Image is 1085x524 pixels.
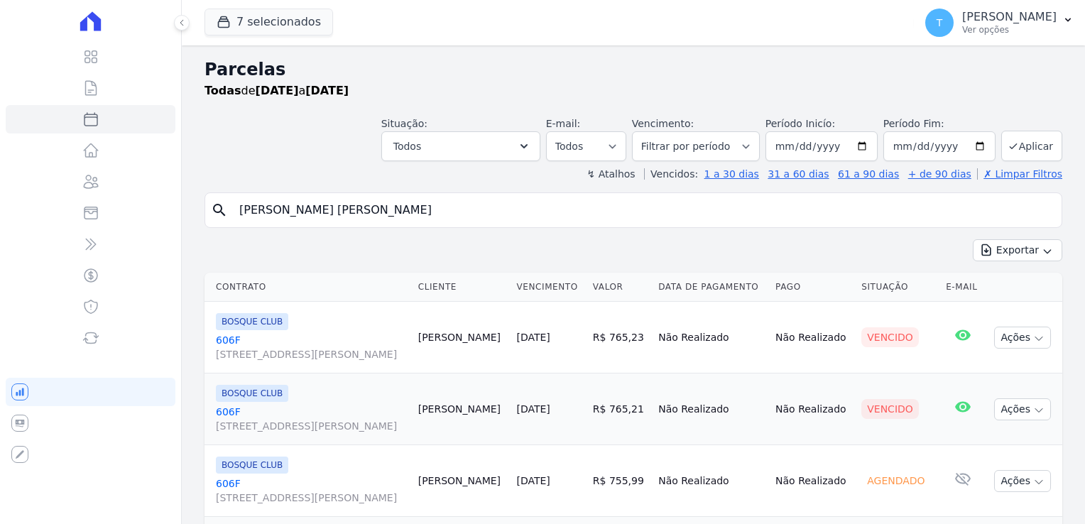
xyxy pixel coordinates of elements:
i: search [211,202,228,219]
td: R$ 765,23 [587,302,653,373]
button: Todos [381,131,540,161]
td: Não Realizado [653,373,770,445]
input: Buscar por nome do lote ou do cliente [231,196,1056,224]
a: + de 90 dias [908,168,971,180]
td: R$ 755,99 [587,445,653,517]
label: ↯ Atalhos [587,168,635,180]
label: Situação: [381,118,427,129]
a: 606F[STREET_ADDRESS][PERSON_NAME] [216,333,407,361]
p: Ver opções [962,24,1057,36]
td: Não Realizado [770,445,856,517]
a: 606F[STREET_ADDRESS][PERSON_NAME] [216,476,407,505]
a: 31 a 60 dias [768,168,829,180]
label: Vencimento: [632,118,694,129]
th: Situação [856,273,940,302]
a: [DATE] [516,475,550,486]
td: R$ 765,21 [587,373,653,445]
h2: Parcelas [205,57,1062,82]
td: Não Realizado [653,302,770,373]
strong: Todas [205,84,241,97]
label: E-mail: [546,118,581,129]
span: BOSQUE CLUB [216,385,288,402]
button: Aplicar [1001,131,1062,161]
button: T [PERSON_NAME] Ver opções [914,3,1085,43]
a: ✗ Limpar Filtros [977,168,1062,180]
label: Período Inicío: [765,118,835,129]
span: BOSQUE CLUB [216,313,288,330]
button: Ações [994,398,1051,420]
span: T [937,18,943,28]
button: 7 selecionados [205,9,333,36]
td: [PERSON_NAME] [413,445,511,517]
th: Vencimento [511,273,587,302]
button: Ações [994,470,1051,492]
span: [STREET_ADDRESS][PERSON_NAME] [216,491,407,505]
a: 606F[STREET_ADDRESS][PERSON_NAME] [216,405,407,433]
a: 1 a 30 dias [704,168,759,180]
span: [STREET_ADDRESS][PERSON_NAME] [216,419,407,433]
span: [STREET_ADDRESS][PERSON_NAME] [216,347,407,361]
div: Vencido [861,399,919,419]
span: Todos [393,138,421,155]
th: Contrato [205,273,413,302]
p: de a [205,82,349,99]
span: BOSQUE CLUB [216,457,288,474]
a: 61 a 90 dias [838,168,899,180]
th: Valor [587,273,653,302]
a: [DATE] [516,403,550,415]
strong: [DATE] [305,84,349,97]
div: Vencido [861,327,919,347]
td: Não Realizado [653,445,770,517]
button: Ações [994,327,1051,349]
td: [PERSON_NAME] [413,373,511,445]
div: Agendado [861,471,930,491]
td: Não Realizado [770,373,856,445]
th: E-mail [940,273,985,302]
label: Vencidos: [644,168,698,180]
td: Não Realizado [770,302,856,373]
button: Exportar [973,239,1062,261]
p: [PERSON_NAME] [962,10,1057,24]
label: Período Fim: [883,116,996,131]
th: Pago [770,273,856,302]
th: Data de Pagamento [653,273,770,302]
strong: [DATE] [256,84,299,97]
